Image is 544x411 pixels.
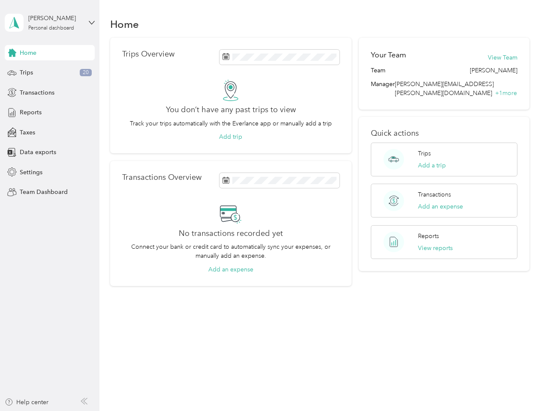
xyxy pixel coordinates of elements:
[20,68,33,77] span: Trips
[179,229,283,238] h2: No transactions recorded yet
[418,149,431,158] p: Trips
[122,242,340,260] p: Connect your bank or credit card to automatically sync your expenses, or manually add an expense.
[20,168,42,177] span: Settings
[371,50,406,60] h2: Your Team
[418,161,446,170] button: Add a trip
[20,128,35,137] span: Taxes
[470,66,517,75] span: [PERSON_NAME]
[418,232,439,241] p: Reports
[418,244,453,253] button: View reports
[20,48,36,57] span: Home
[371,66,385,75] span: Team
[20,188,68,197] span: Team Dashboard
[122,173,201,182] p: Transactions Overview
[208,265,253,274] button: Add an expense
[28,26,74,31] div: Personal dashboard
[28,14,82,23] div: [PERSON_NAME]
[20,88,54,97] span: Transactions
[395,80,494,97] span: [PERSON_NAME][EMAIL_ADDRESS][PERSON_NAME][DOMAIN_NAME]
[20,108,42,117] span: Reports
[130,119,332,128] p: Track your trips automatically with the Everlance app or manually add a trip
[110,20,139,29] h1: Home
[219,132,242,141] button: Add trip
[371,129,517,138] p: Quick actions
[5,398,48,407] button: Help center
[166,105,296,114] h2: You don’t have any past trips to view
[20,148,56,157] span: Data exports
[122,50,174,59] p: Trips Overview
[496,363,544,411] iframe: Everlance-gr Chat Button Frame
[418,190,451,199] p: Transactions
[418,202,463,211] button: Add an expense
[371,80,395,98] span: Manager
[495,89,517,97] span: + 1 more
[80,69,92,77] span: 20
[488,53,517,62] button: View Team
